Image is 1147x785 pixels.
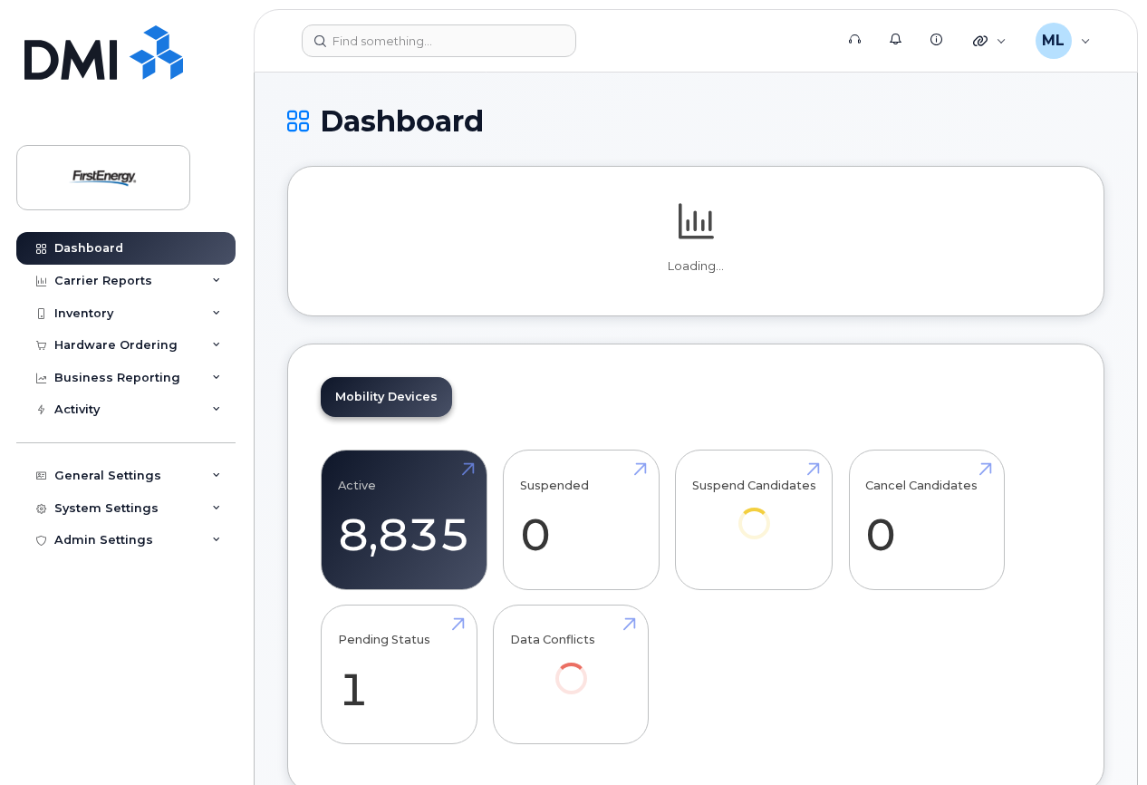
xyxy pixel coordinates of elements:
a: Active 8,835 [338,460,470,580]
a: Suspend Candidates [692,460,816,565]
a: Suspended 0 [520,460,642,580]
h1: Dashboard [287,105,1104,137]
a: Data Conflicts [510,615,632,719]
a: Mobility Devices [321,377,452,417]
a: Cancel Candidates 0 [865,460,988,580]
a: Pending Status 1 [338,615,460,734]
p: Loading... [321,258,1071,275]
